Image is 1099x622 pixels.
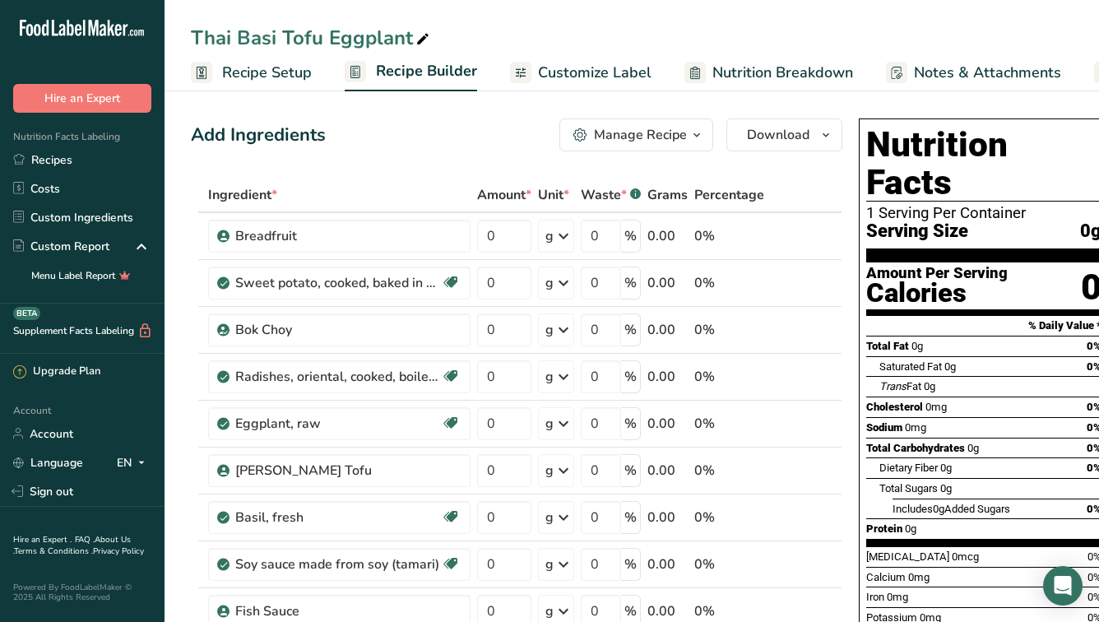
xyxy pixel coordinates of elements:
span: Recipe Setup [222,62,312,84]
span: 0g [944,360,956,373]
div: 0% [694,273,764,293]
button: Download [726,118,842,151]
span: Serving Size [866,221,968,242]
div: Calories [866,281,1008,305]
span: Percentage [694,185,764,205]
div: g [545,273,554,293]
span: Iron [866,591,884,603]
div: 0.00 [647,273,688,293]
a: Notes & Attachments [886,54,1061,91]
a: Privacy Policy [93,545,144,557]
div: 0% [694,320,764,340]
div: g [545,601,554,621]
a: Hire an Expert . [13,534,72,545]
span: [MEDICAL_DATA] [866,550,949,563]
span: Recipe Builder [376,60,477,82]
a: Recipe Builder [345,53,477,92]
div: Add Ingredients [191,122,326,149]
div: 0.00 [647,555,688,574]
span: 0g [905,522,916,535]
div: Breadfruit [235,226,441,246]
div: 0.00 [647,226,688,246]
div: Thai Basi Tofu Eggplant [191,23,433,53]
a: Recipe Setup [191,54,312,91]
div: 0.00 [647,601,688,621]
span: Total Fat [866,340,909,352]
div: 0.00 [647,414,688,434]
span: 0g [940,482,952,494]
div: g [545,555,554,574]
div: [PERSON_NAME] Tofu [235,461,441,480]
div: g [545,367,554,387]
span: Download [747,125,809,145]
div: 0% [694,508,764,527]
span: Total Sugars [879,482,938,494]
span: Fat [879,380,921,392]
span: Grams [647,185,688,205]
span: 0g [940,462,952,474]
div: 0% [694,555,764,574]
div: Basil, fresh [235,508,441,527]
div: Eggplant, raw [235,414,441,434]
div: 0% [694,226,764,246]
div: g [545,226,554,246]
span: Unit [538,185,569,205]
span: Dietary Fiber [879,462,938,474]
a: FAQ . [75,534,95,545]
span: Calcium [866,571,906,583]
a: Customize Label [510,54,652,91]
span: Amount [477,185,531,205]
div: 0% [694,414,764,434]
div: 0.00 [647,461,688,480]
div: 0% [694,461,764,480]
a: About Us . [13,534,131,557]
div: 0.00 [647,508,688,527]
div: Custom Report [13,238,109,255]
div: Bok Choy [235,320,441,340]
span: Saturated Fat [879,360,942,373]
div: Amount Per Serving [866,266,1008,281]
span: Notes & Attachments [914,62,1061,84]
i: Trans [879,380,907,392]
a: Nutrition Breakdown [684,54,853,91]
div: 0% [694,601,764,621]
a: Language [13,448,83,477]
span: 0g [967,442,979,454]
div: g [545,320,554,340]
span: 0mg [908,571,930,583]
div: Fish Sauce [235,601,441,621]
div: Upgrade Plan [13,364,100,380]
div: Powered By FoodLabelMaker © 2025 All Rights Reserved [13,583,151,602]
div: g [545,414,554,434]
span: 0mcg [952,550,979,563]
span: Cholesterol [866,401,923,413]
span: Nutrition Breakdown [712,62,853,84]
span: Protein [866,522,902,535]
span: 0g [933,503,944,515]
span: 0g [911,340,923,352]
button: Hire an Expert [13,84,151,113]
span: Total Carbohydrates [866,442,965,454]
div: Sweet potato, cooked, baked in skin, flesh, without salt [235,273,441,293]
span: 0mg [887,591,908,603]
div: 0.00 [647,367,688,387]
span: Includes Added Sugars [893,503,1010,515]
div: Soy sauce made from soy (tamari) [235,555,441,574]
div: g [545,508,554,527]
div: 0% [694,367,764,387]
span: Ingredient [208,185,277,205]
div: Open Intercom Messenger [1043,566,1083,606]
button: Manage Recipe [559,118,713,151]
span: 0g [924,380,935,392]
div: Waste [581,185,641,205]
span: 0mg [925,401,947,413]
div: EN [117,453,151,472]
div: g [545,461,554,480]
div: Manage Recipe [594,125,687,145]
span: Customize Label [538,62,652,84]
div: 0.00 [647,320,688,340]
div: Radishes, oriental, cooked, boiled, drained, without salt [235,367,441,387]
span: 0mg [905,421,926,434]
span: Sodium [866,421,902,434]
div: BETA [13,307,40,320]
